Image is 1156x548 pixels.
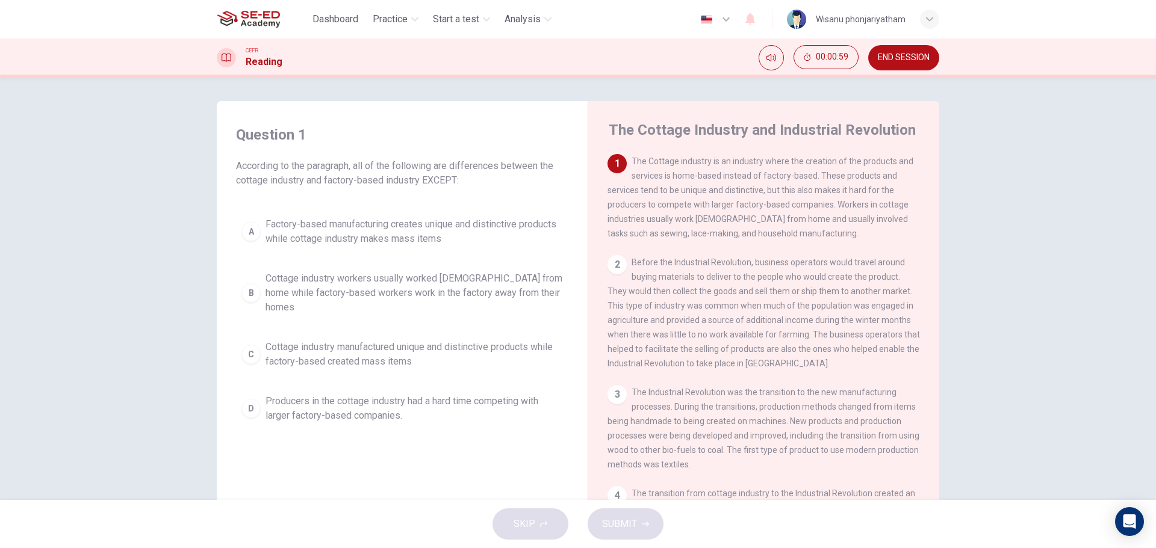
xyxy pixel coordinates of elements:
button: CCottage industry manufactured unique and distinctive products while factory-based created mass i... [236,334,568,374]
span: The Industrial Revolution was the transition to the new manufacturing processes. During the trans... [608,387,919,469]
span: Before the Industrial Revolution, business operators would travel around buying materials to deli... [608,257,920,368]
img: en [699,15,714,24]
span: Cottage industry workers usually worked [DEMOGRAPHIC_DATA] from home while factory-based workers ... [266,271,563,315]
button: BCottage industry workers usually worked [DEMOGRAPHIC_DATA] from home while factory-based workers... [236,266,568,320]
button: 00:00:59 [794,45,859,69]
button: Dashboard [308,8,363,30]
div: 4 [608,486,627,505]
span: According to the paragraph, all of the following are differences between the cottage industry and... [236,159,568,188]
span: END SESSION [878,53,930,63]
span: Factory-based manufacturing creates unique and distinctive products while cottage industry makes ... [266,217,563,246]
h1: Reading [246,55,282,69]
div: Open Intercom Messenger [1115,507,1144,536]
button: DProducers in the cottage industry had a hard time competing with larger factory-based companies. [236,389,568,428]
div: 3 [608,385,627,404]
div: Hide [794,45,859,70]
div: 2 [608,255,627,274]
button: Analysis [500,8,556,30]
img: Profile picture [787,10,806,29]
a: SE-ED Academy logo [217,7,308,31]
span: Start a test [433,12,479,26]
div: Mute [759,45,784,70]
span: Practice [373,12,408,26]
div: B [241,283,261,303]
span: 00:00:59 [816,52,848,62]
h4: Question 1 [236,125,568,144]
span: The Cottage industry is an industry where the creation of the products and services is home-based... [608,156,913,238]
h4: The Cottage Industry and Industrial Revolution [609,120,916,140]
div: D [241,399,261,418]
button: Start a test [428,8,495,30]
div: 1 [608,154,627,173]
span: CEFR [246,46,258,55]
button: Practice [368,8,423,30]
span: Dashboard [312,12,358,26]
div: A [241,222,261,241]
button: AFactory-based manufacturing creates unique and distinctive products while cottage industry makes... [236,212,568,251]
span: Producers in the cottage industry had a hard time competing with larger factory-based companies. [266,394,563,423]
button: END SESSION [868,45,939,70]
span: Analysis [505,12,541,26]
div: C [241,345,261,364]
img: SE-ED Academy logo [217,7,280,31]
div: Wisanu phonjariyatham [816,12,906,26]
span: Cottage industry manufactured unique and distinctive products while factory-based created mass items [266,340,563,369]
